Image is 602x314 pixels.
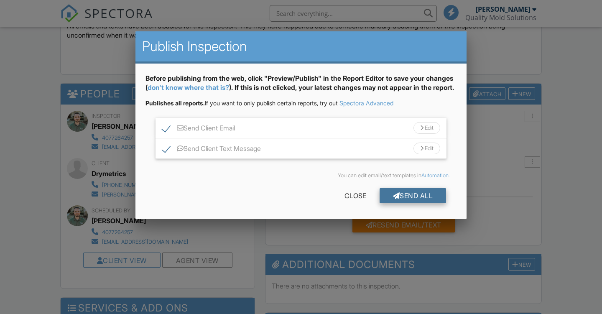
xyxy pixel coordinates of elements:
div: Edit [413,122,440,134]
div: Send All [380,188,446,203]
div: You can edit email/text templates in . [152,172,450,179]
a: Spectora Advanced [339,100,393,107]
span: If you want to only publish certain reports, try out [145,100,338,107]
h2: Publish Inspection [142,38,460,55]
strong: Publishes all reports. [145,100,205,107]
label: Send Client Email [162,124,235,135]
div: Edit [413,143,440,154]
div: Before publishing from the web, click "Preview/Publish" in the Report Editor to save your changes... [145,74,457,99]
a: Automation [421,172,449,179]
a: don't know where that is? [148,83,229,92]
div: Close [331,188,380,203]
label: Send Client Text Message [162,145,261,155]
